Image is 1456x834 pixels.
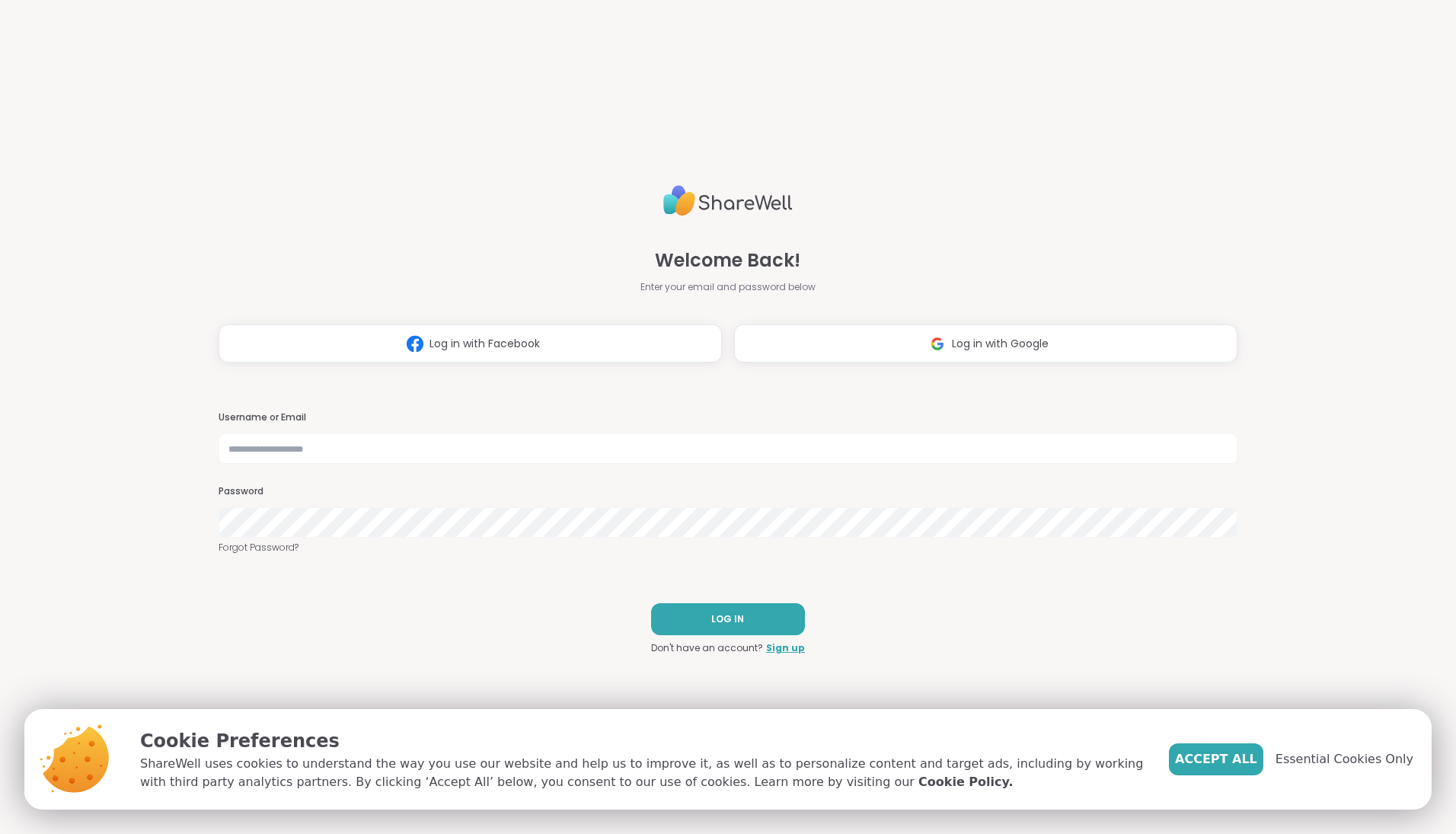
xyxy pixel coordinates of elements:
[140,755,1145,791] p: ShareWell uses cookies to understand the way you use our website and help us to improve it, as we...
[640,280,816,294] span: Enter your email and password below
[140,727,1145,755] p: Cookie Preferences
[734,324,1237,363] button: Log in with Google
[219,411,1237,424] h3: Username or Email
[1169,743,1263,775] button: Accept All
[1276,750,1413,768] span: Essential Cookies Only
[952,336,1049,352] span: Log in with Google
[651,603,805,635] button: LOG IN
[766,641,805,655] a: Sign up
[1175,750,1257,768] span: Accept All
[918,773,1013,791] a: Cookie Policy.
[711,612,744,626] span: LOG IN
[401,330,429,358] img: ShareWell Logomark
[219,541,1237,554] a: Forgot Password?
[651,641,763,655] span: Don't have an account?
[219,324,722,363] button: Log in with Facebook
[663,179,793,222] img: ShareWell Logo
[219,485,1237,498] h3: Password
[655,247,800,274] span: Welcome Back!
[429,336,540,352] span: Log in with Facebook
[923,330,952,358] img: ShareWell Logomark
